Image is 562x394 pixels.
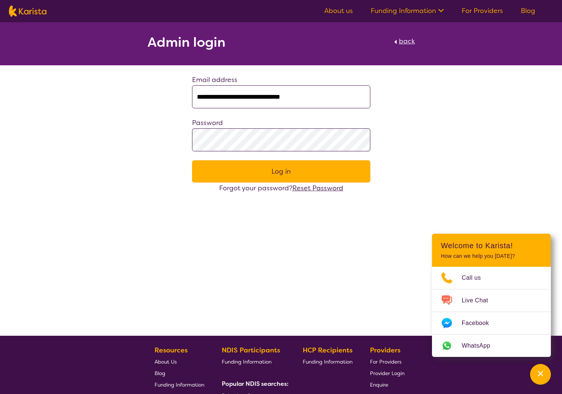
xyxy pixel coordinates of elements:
[441,241,542,250] h2: Welcome to Karista!
[370,346,400,355] b: Providers
[222,358,272,365] span: Funding Information
[155,379,204,390] a: Funding Information
[432,267,551,357] ul: Choose channel
[155,370,165,377] span: Blog
[303,346,353,355] b: HCP Recipients
[192,183,370,194] div: Forgot your password?
[147,36,225,49] h2: Admin login
[192,75,237,84] label: Email address
[222,346,280,355] b: NDIS Participants
[155,367,204,379] a: Blog
[530,364,551,385] button: Channel Menu
[292,184,343,193] a: Reset Password
[9,6,46,17] img: Karista logo
[371,6,444,15] a: Funding Information
[521,6,535,15] a: Blog
[370,367,405,379] a: Provider Login
[222,380,289,388] b: Popular NDIS searches:
[155,381,204,388] span: Funding Information
[370,358,402,365] span: For Providers
[303,358,353,365] span: Funding Information
[462,6,503,15] a: For Providers
[370,370,405,377] span: Provider Login
[192,160,370,183] button: Log in
[303,356,353,367] a: Funding Information
[222,356,286,367] a: Funding Information
[462,295,497,306] span: Live Chat
[370,379,405,390] a: Enquire
[441,253,542,259] p: How can we help you [DATE]?
[399,37,415,46] span: back
[370,356,405,367] a: For Providers
[462,340,499,351] span: WhatsApp
[192,118,223,127] label: Password
[462,318,498,329] span: Facebook
[392,36,415,52] a: back
[432,335,551,357] a: Web link opens in a new tab.
[324,6,353,15] a: About us
[155,356,204,367] a: About Us
[432,234,551,357] div: Channel Menu
[155,358,177,365] span: About Us
[155,346,188,355] b: Resources
[370,381,388,388] span: Enquire
[462,272,490,283] span: Call us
